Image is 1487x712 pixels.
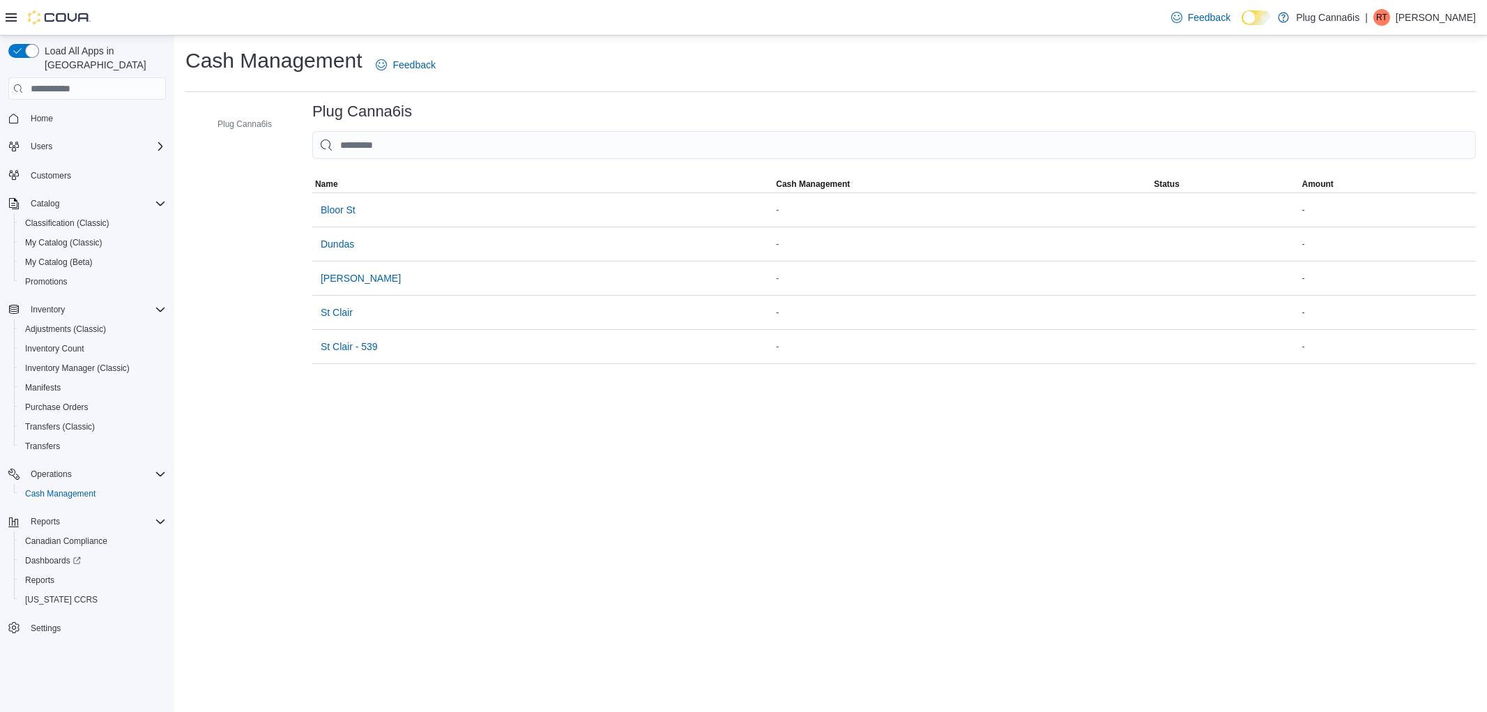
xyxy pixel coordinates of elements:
[25,301,166,318] span: Inventory
[25,402,89,413] span: Purchase Orders
[25,620,66,637] a: Settings
[20,552,166,569] span: Dashboards
[312,103,412,120] h3: Plug Canna6is
[20,533,113,550] a: Canadian Compliance
[321,340,378,354] span: St Clair - 539
[14,233,171,252] button: My Catalog (Classic)
[14,551,171,570] a: Dashboards
[1302,179,1334,190] span: Amount
[20,254,166,271] span: My Catalog (Beta)
[773,202,1151,218] div: -
[312,131,1476,159] input: This is a search bar. As you type, the results lower in the page will automatically filter.
[776,179,850,190] span: Cash Management
[321,271,401,285] span: [PERSON_NAME]
[25,594,98,605] span: [US_STATE] CCRS
[20,572,166,589] span: Reports
[20,379,66,396] a: Manifests
[1299,236,1476,252] div: -
[1376,9,1387,26] span: RT
[218,119,272,130] span: Plug Canna6is
[25,555,81,566] span: Dashboards
[14,358,171,378] button: Inventory Manager (Classic)
[25,488,96,499] span: Cash Management
[25,301,70,318] button: Inventory
[315,196,361,224] button: Bloor St
[20,360,166,377] span: Inventory Manager (Classic)
[25,466,166,483] span: Operations
[25,276,68,287] span: Promotions
[31,141,52,152] span: Users
[3,165,171,185] button: Customers
[20,321,166,338] span: Adjustments (Classic)
[20,399,166,416] span: Purchase Orders
[25,237,102,248] span: My Catalog (Classic)
[315,179,338,190] span: Name
[31,469,72,480] span: Operations
[25,466,77,483] button: Operations
[25,195,166,212] span: Catalog
[20,438,66,455] a: Transfers
[773,176,1151,192] button: Cash Management
[20,485,166,502] span: Cash Management
[25,536,107,547] span: Canadian Compliance
[198,116,277,132] button: Plug Canna6is
[20,418,100,435] a: Transfers (Classic)
[3,618,171,638] button: Settings
[315,230,360,258] button: Dundas
[773,338,1151,355] div: -
[14,570,171,590] button: Reports
[20,591,103,608] a: [US_STATE] CCRS
[25,166,166,183] span: Customers
[14,213,171,233] button: Classification (Classic)
[20,273,166,290] span: Promotions
[25,513,66,530] button: Reports
[8,103,166,674] nav: Complex example
[1373,9,1390,26] div: Randy Tay
[20,379,166,396] span: Manifests
[14,590,171,609] button: [US_STATE] CCRS
[1299,202,1476,218] div: -
[20,438,166,455] span: Transfers
[20,215,115,232] a: Classification (Classic)
[20,485,101,502] a: Cash Management
[14,272,171,291] button: Promotions
[25,575,54,586] span: Reports
[25,441,60,452] span: Transfers
[25,257,93,268] span: My Catalog (Beta)
[25,110,59,127] a: Home
[14,531,171,551] button: Canadian Compliance
[14,484,171,503] button: Cash Management
[14,252,171,272] button: My Catalog (Beta)
[20,234,166,251] span: My Catalog (Classic)
[25,195,65,212] button: Catalog
[39,44,166,72] span: Load All Apps in [GEOGRAPHIC_DATA]
[3,194,171,213] button: Catalog
[370,51,441,79] a: Feedback
[3,137,171,156] button: Users
[3,300,171,319] button: Inventory
[773,270,1151,287] div: -
[20,533,166,550] span: Canadian Compliance
[25,109,166,127] span: Home
[1299,270,1476,287] div: -
[321,305,353,319] span: St Clair
[31,113,53,124] span: Home
[1365,9,1368,26] p: |
[14,319,171,339] button: Adjustments (Classic)
[3,108,171,128] button: Home
[25,421,95,432] span: Transfers (Classic)
[315,298,358,326] button: St Clair
[1154,179,1180,190] span: Status
[25,138,58,155] button: Users
[31,304,65,315] span: Inventory
[1242,10,1271,25] input: Dark Mode
[20,418,166,435] span: Transfers (Classic)
[25,343,84,354] span: Inventory Count
[1396,9,1476,26] p: [PERSON_NAME]
[1296,9,1359,26] p: Plug Canna6is
[20,591,166,608] span: Washington CCRS
[14,417,171,437] button: Transfers (Classic)
[14,437,171,456] button: Transfers
[31,516,60,527] span: Reports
